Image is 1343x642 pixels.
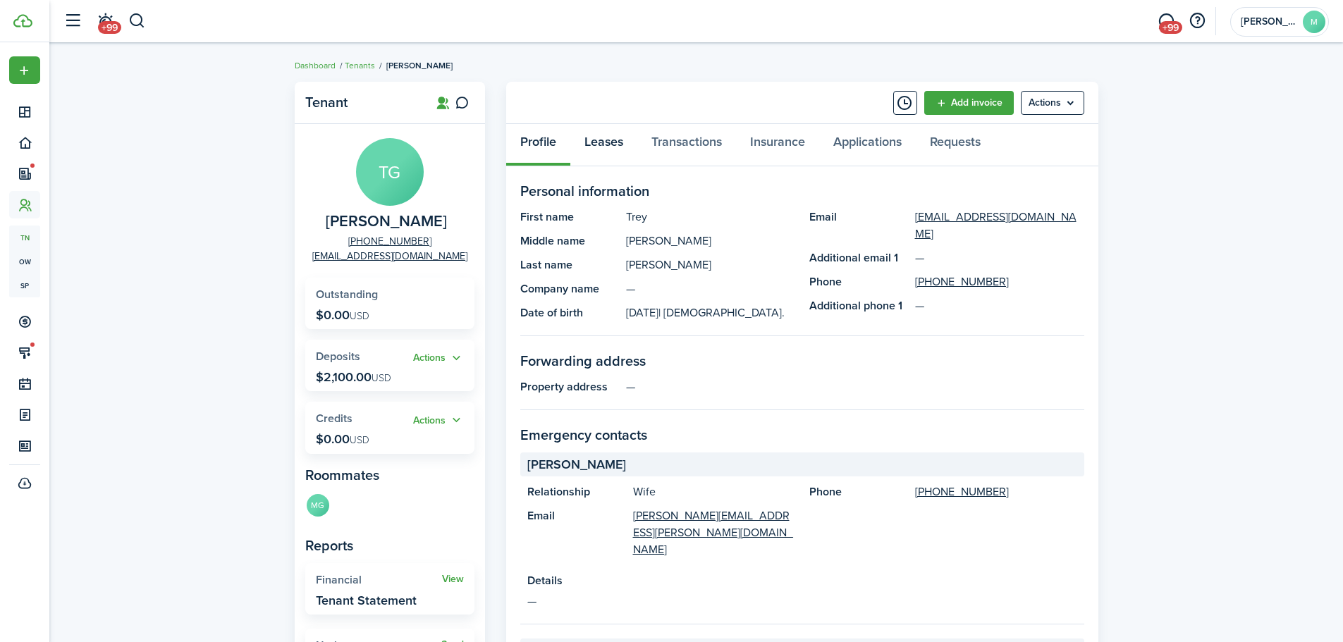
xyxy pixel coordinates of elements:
[312,249,467,264] a: [EMAIL_ADDRESS][DOMAIN_NAME]
[350,309,369,323] span: USD
[316,370,391,384] p: $2,100.00
[305,493,331,521] a: MG
[633,483,795,500] panel-main-description: Wife
[98,21,121,34] span: +99
[413,350,464,366] button: Open menu
[348,234,431,249] a: [PHONE_NUMBER]
[915,209,1084,242] a: [EMAIL_ADDRESS][DOMAIN_NAME]
[520,304,619,321] panel-main-title: Date of birth
[9,249,40,273] a: ow
[809,249,908,266] panel-main-title: Additional email 1
[915,273,1009,290] a: [PHONE_NUMBER]
[626,209,795,226] panel-main-description: Trey
[626,233,795,249] panel-main-description: [PERSON_NAME]
[413,350,464,366] button: Actions
[9,273,40,297] a: sp
[570,124,637,166] a: Leases
[1021,91,1084,115] menu-btn: Actions
[356,138,424,206] avatar-text: TG
[1159,21,1182,34] span: +99
[736,124,819,166] a: Insurance
[520,424,1084,445] panel-main-section-title: Emergency contacts
[520,350,1084,371] panel-main-section-title: Forwarding address
[372,371,391,385] span: USD
[658,304,785,321] span: | [DEMOGRAPHIC_DATA].
[819,124,916,166] a: Applications
[305,464,474,486] panel-main-subtitle: Roommates
[626,304,795,321] panel-main-description: [DATE]
[305,535,474,556] panel-main-subtitle: Reports
[9,226,40,249] a: tn
[9,56,40,84] button: Open menu
[307,494,329,517] avatar-text: MG
[637,124,736,166] a: Transactions
[520,257,619,273] panel-main-title: Last name
[350,433,369,447] span: USD
[305,94,418,111] panel-main-title: Tenant
[520,233,619,249] panel-main-title: Middle name
[316,308,369,322] p: $0.00
[520,209,619,226] panel-main-title: First name
[626,257,795,273] panel-main-description: [PERSON_NAME]
[59,8,86,35] button: Open sidebar
[520,378,619,395] panel-main-title: Property address
[527,593,1077,610] panel-main-description: —
[633,507,795,558] a: [PERSON_NAME][EMAIL_ADDRESS][PERSON_NAME][DOMAIN_NAME]
[626,378,1084,395] panel-main-description: —
[442,574,464,585] a: View
[316,286,378,302] span: Outstanding
[520,180,1084,202] panel-main-section-title: Personal information
[809,273,908,290] panel-main-title: Phone
[128,9,146,33] button: Search
[924,91,1014,115] a: Add invoice
[520,280,619,297] panel-main-title: Company name
[295,59,336,72] a: Dashboard
[386,59,453,72] span: [PERSON_NAME]
[1241,17,1297,27] span: Monica
[316,432,369,446] p: $0.00
[1021,91,1084,115] button: Open menu
[13,14,32,27] img: TenantCloud
[1303,11,1325,33] avatar-text: M
[915,483,1009,500] a: [PHONE_NUMBER]
[527,483,626,500] panel-main-title: Relationship
[345,59,375,72] a: Tenants
[316,574,442,586] widget-stats-title: Financial
[92,4,118,39] a: Notifications
[893,91,917,115] button: Timeline
[316,410,352,426] span: Credits
[326,213,447,230] span: Trey Gale
[527,572,1077,589] panel-main-title: Details
[809,297,908,314] panel-main-title: Additional phone 1
[413,412,464,428] button: Open menu
[316,593,417,607] widget-stats-description: Tenant Statement
[1153,4,1179,39] a: Messaging
[916,124,995,166] a: Requests
[527,507,626,558] panel-main-title: Email
[527,455,626,474] span: [PERSON_NAME]
[809,209,908,242] panel-main-title: Email
[316,348,360,364] span: Deposits
[809,483,908,500] panel-main-title: Phone
[626,280,795,297] panel-main-description: —
[413,412,464,428] button: Actions
[1185,9,1209,33] button: Open resource center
